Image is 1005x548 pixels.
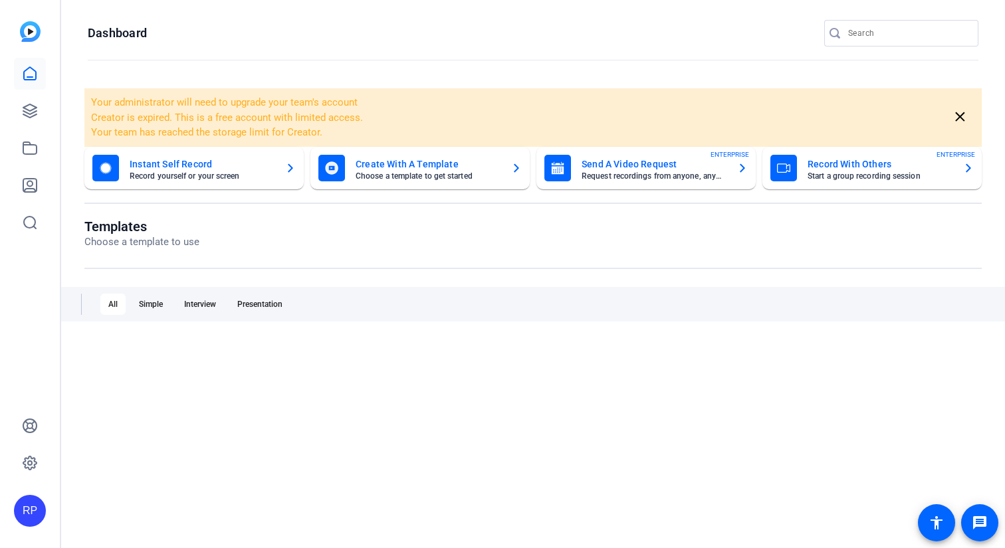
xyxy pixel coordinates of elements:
h1: Templates [84,219,199,234]
li: Your team has reached the storage limit for Creator. [91,125,809,140]
p: Choose a template to use [84,234,199,250]
mat-icon: message [972,515,988,531]
mat-card-title: Instant Self Record [130,156,275,172]
mat-card-subtitle: Request recordings from anyone, anywhere [582,172,726,180]
mat-card-subtitle: Start a group recording session [808,172,952,180]
span: ENTERPRISE [937,149,975,159]
button: Send A Video RequestRequest recordings from anyone, anywhereENTERPRISE [536,147,756,189]
mat-card-title: Send A Video Request [582,156,726,172]
button: Instant Self RecordRecord yourself or your screen [84,147,304,189]
mat-icon: close [952,109,968,126]
mat-card-title: Create With A Template [356,156,501,172]
li: Creator is expired. This is a free account with limited access. [91,110,809,126]
mat-card-subtitle: Choose a template to get started [356,172,501,180]
mat-icon: accessibility [929,515,945,531]
span: ENTERPRISE [711,149,749,159]
input: Search [848,25,968,41]
div: Presentation [229,294,290,315]
button: Create With A TemplateChoose a template to get started [310,147,530,189]
div: Interview [176,294,224,315]
h1: Dashboard [88,25,147,41]
img: blue-gradient.svg [20,21,41,42]
mat-card-title: Record With Others [808,156,952,172]
mat-card-subtitle: Record yourself or your screen [130,172,275,180]
span: Your administrator will need to upgrade your team's account [91,96,358,108]
div: RP [14,495,46,527]
div: Simple [131,294,171,315]
div: All [100,294,126,315]
button: Record With OthersStart a group recording sessionENTERPRISE [762,147,982,189]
